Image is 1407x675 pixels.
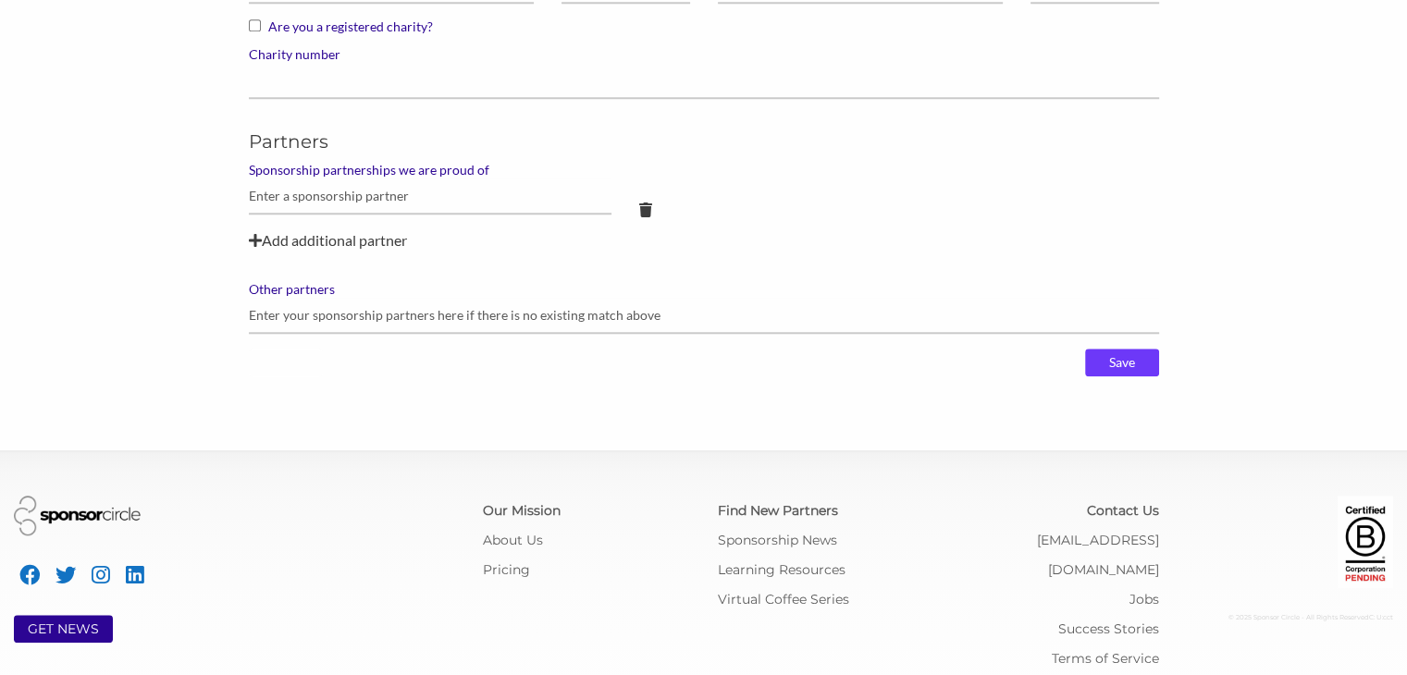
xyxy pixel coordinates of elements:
[249,281,1159,298] label: Other partners
[1087,502,1159,519] a: Contact Us
[483,532,543,548] a: About Us
[1187,603,1394,632] div: © 2025 Sponsor Circle - All Rights Reserved
[718,532,837,548] a: Sponsorship News
[249,19,261,31] input: Are you a registered charity?
[28,620,99,637] a: GET NEWS
[249,46,1159,63] label: Charity number
[249,178,612,215] input: Enter a sponsorship partner
[14,496,141,535] img: Sponsor Circle Logo
[249,229,1159,252] div: Add additional partner
[1052,650,1159,667] a: Terms of Service
[249,162,1159,178] label: Sponsorship partnerships we are proud of
[718,591,849,607] a: Virtual Coffee Series
[1037,532,1159,578] a: [EMAIL_ADDRESS][DOMAIN_NAME]
[718,561,845,578] a: Learning Resources
[718,502,838,519] a: Find New Partners
[1085,349,1159,376] input: Save
[1129,591,1159,607] a: Jobs
[483,561,530,578] a: Pricing
[249,298,1159,334] input: Enter your sponsorship partners here if there is no existing match above
[249,129,1159,154] h5: Partners
[1338,496,1393,588] img: Certified Corporation Pending Logo
[249,349,323,376] a: Cancel
[1369,613,1393,621] span: C: U:cct
[1058,620,1159,637] a: Success Stories
[249,18,1159,46] label: Are you a registered charity?
[483,502,561,519] a: Our Mission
